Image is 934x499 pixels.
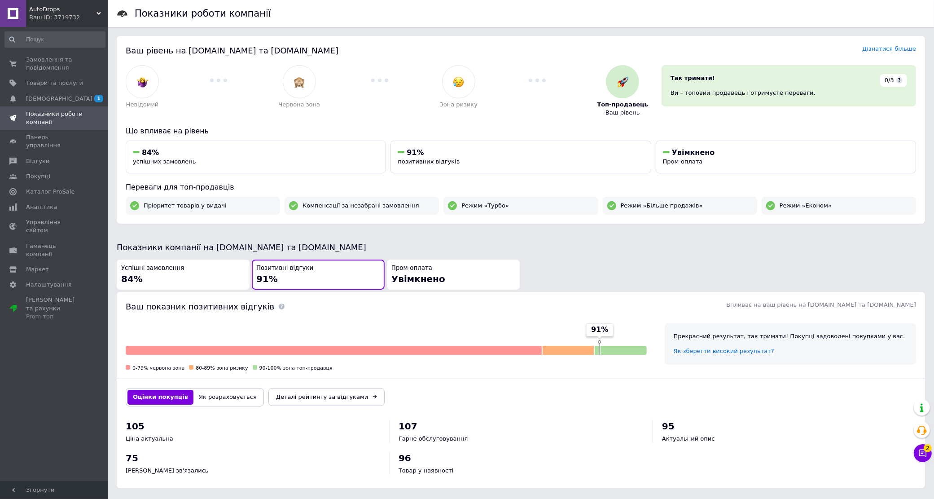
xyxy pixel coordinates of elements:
span: Покупці [26,172,50,181]
span: Позитивні відгуки [256,264,313,273]
span: Аналітика [26,203,57,211]
button: Успішні замовлення84% [117,260,250,290]
span: 90-100% зона топ-продавця [259,365,333,371]
span: Управління сайтом [26,218,83,234]
span: AutoDrops [29,5,96,13]
span: Панель управління [26,133,83,150]
span: Успішні замовлення [121,264,184,273]
span: Налаштування [26,281,72,289]
span: 84% [121,274,143,284]
span: Так тримати! [671,75,715,81]
span: Увімкнено [672,148,715,157]
div: Prom топ [26,313,83,321]
img: :rocket: [617,76,628,88]
span: Гаманець компанії [26,242,83,258]
span: Показники компанії на [DOMAIN_NAME] та [DOMAIN_NAME] [117,243,366,252]
button: Як розраховується [193,390,262,404]
img: :see_no_evil: [294,76,305,88]
span: 96 [399,453,411,464]
button: УвімкненоПром-оплата [656,141,916,173]
span: Показники роботи компанії [26,110,83,126]
span: Маркет [26,265,49,274]
span: Пріоритет товарів у видачі [144,202,227,210]
span: Невідомий [126,101,159,109]
span: 91% [407,148,424,157]
span: Режим «Економ» [780,202,832,210]
span: Режим «Турбо» [461,202,509,210]
a: Дізнатися більше [862,45,916,52]
button: Позитивні відгуки91% [252,260,385,290]
span: Компенсації за незабрані замовлення [303,202,419,210]
span: позитивних відгуків [398,158,460,165]
a: Як зберегти високий результат? [674,348,774,354]
span: Впливає на ваш рівень на [DOMAIN_NAME] та [DOMAIN_NAME] [726,301,916,308]
span: Увімкнено [391,274,445,284]
span: 0-79% червона зона [132,365,184,371]
span: [PERSON_NAME] та рахунки [26,296,83,321]
span: успішних замовлень [133,158,196,165]
span: 95 [662,421,675,432]
span: 75 [126,453,138,464]
span: Товари та послуги [26,79,83,87]
span: ? [896,77,903,84]
span: Відгуки [26,157,49,165]
input: Пошук [4,31,105,48]
span: Гарне обслуговування [399,435,468,442]
span: 105 [126,421,145,432]
img: :disappointed_relieved: [453,76,464,88]
span: 2 [924,444,932,452]
span: Ваш рівень на [DOMAIN_NAME] та [DOMAIN_NAME] [126,46,338,55]
span: Актуальний опис [662,435,715,442]
span: Товар у наявності [399,467,453,474]
span: 107 [399,421,417,432]
span: 91% [256,274,278,284]
span: [PERSON_NAME] зв'язались [126,467,209,474]
span: Пром-оплата [663,158,703,165]
div: Прекрасний результат, так тримати! Покупці задоволені покупками у вас. [674,332,907,340]
button: 91%позитивних відгуків [390,141,651,173]
div: 0/3 [880,74,907,87]
span: 80-89% зона ризику [196,365,248,371]
span: Ваш рівень [605,109,640,117]
button: 84%успішних замовлень [126,141,386,173]
span: Ціна актуальна [126,435,173,442]
span: Переваги для топ-продавців [126,183,234,191]
span: Зона ризику [440,101,478,109]
span: 1 [94,95,103,102]
span: [DEMOGRAPHIC_DATA] [26,95,92,103]
span: Ваш показник позитивних відгуків [126,302,274,311]
button: Оцінки покупців [127,390,193,404]
span: Топ-продавець [597,101,648,109]
a: Деталі рейтингу за відгуками [268,388,385,406]
h1: Показники роботи компанії [135,8,271,19]
button: Чат з покупцем2 [914,444,932,462]
span: Що впливає на рівень [126,127,209,135]
span: 84% [142,148,159,157]
span: Червона зона [278,101,320,109]
span: Каталог ProSale [26,188,75,196]
span: Замовлення та повідомлення [26,56,83,72]
button: Пром-оплатаУвімкнено [387,260,520,290]
span: Режим «Більше продажів» [621,202,703,210]
span: 91% [591,325,608,335]
div: Ваш ID: 3719732 [29,13,108,22]
img: :woman-shrugging: [137,76,148,88]
div: Ви – топовий продавець і отримуєте переваги. [671,89,907,97]
span: Пром-оплата [391,264,432,273]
